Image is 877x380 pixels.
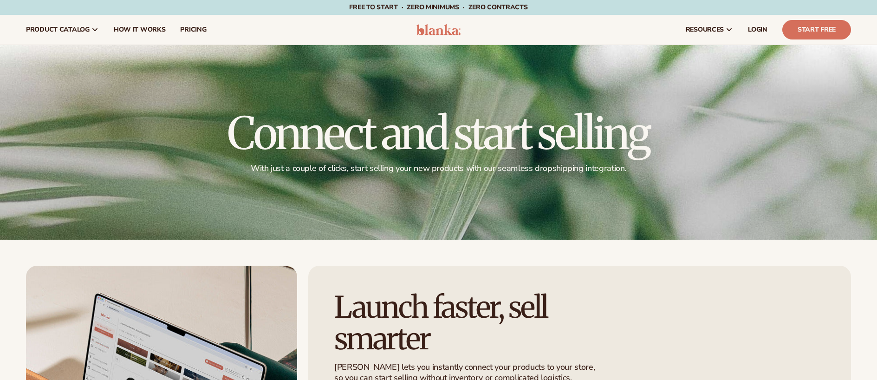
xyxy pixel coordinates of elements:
[349,3,527,12] span: Free to start · ZERO minimums · ZERO contracts
[741,15,775,45] a: LOGIN
[686,26,724,33] span: resources
[227,163,649,174] p: With just a couple of clicks, start selling your new products with our seamless dropshipping inte...
[782,20,851,39] a: Start Free
[227,111,649,156] h1: Connect and start selling
[180,26,206,33] span: pricing
[26,26,90,33] span: product catalog
[19,15,106,45] a: product catalog
[114,26,166,33] span: How It Works
[173,15,214,45] a: pricing
[748,26,767,33] span: LOGIN
[334,292,617,354] h2: Launch faster, sell smarter
[678,15,741,45] a: resources
[416,24,461,35] img: logo
[106,15,173,45] a: How It Works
